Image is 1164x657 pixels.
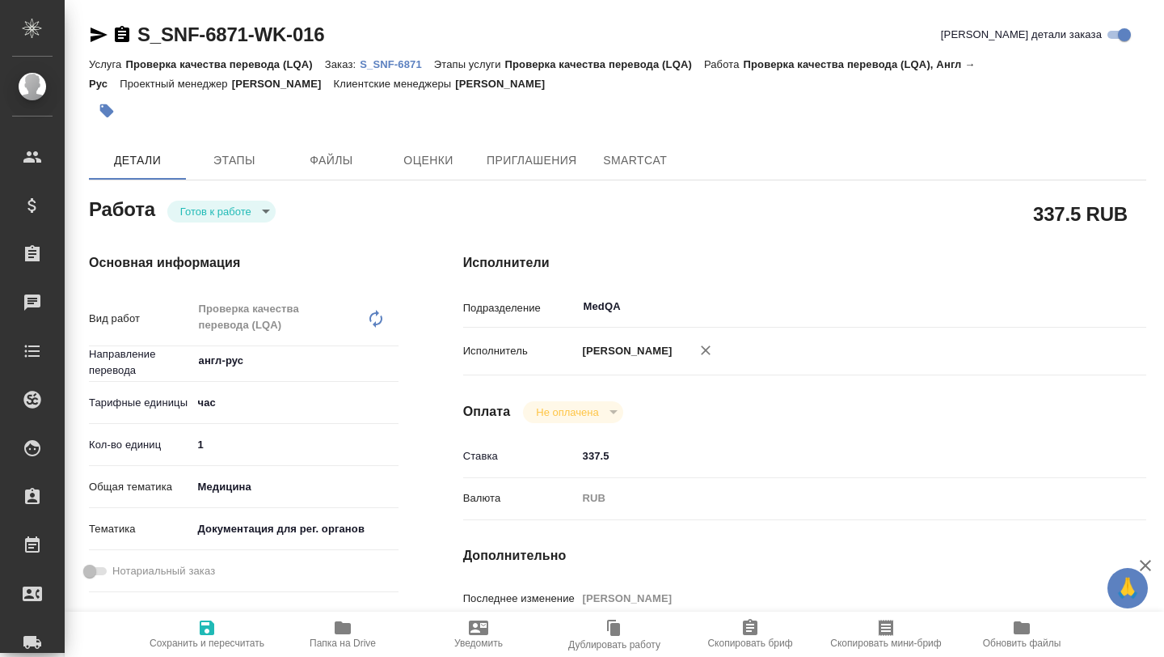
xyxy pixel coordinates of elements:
p: Тематика [89,521,192,537]
p: Исполнитель [463,343,577,359]
span: Скопировать бриф [707,638,792,649]
button: Скопировать ссылку для ЯМессенджера [89,25,108,45]
span: Приглашения [487,150,577,171]
span: Детали [99,150,176,171]
button: Уведомить [411,612,546,657]
p: Проектный менеджер [120,78,231,90]
p: S_SNF-6871 [360,58,434,70]
p: Направление перевода [89,346,192,379]
button: Скопировать мини-бриф [818,612,954,657]
div: Документация для рег. органов [192,515,399,543]
button: 🙏 [1107,568,1148,608]
p: Подразделение [463,300,577,316]
p: Заказ: [325,58,360,70]
p: Клиентские менеджеры [334,78,456,90]
span: 🙏 [1114,571,1141,605]
p: Последнее изменение [463,591,577,607]
button: Обновить файлы [954,612,1090,657]
div: Медицина [192,473,399,501]
a: S_SNF-6871-WK-016 [137,23,324,45]
span: [PERSON_NAME] детали заказа [941,27,1102,43]
button: Папка на Drive [275,612,411,657]
span: Папка на Drive [310,638,376,649]
h2: 337.5 RUB [1033,200,1128,227]
p: Валюта [463,490,577,507]
input: ✎ Введи что-нибудь [577,444,1090,468]
p: Проверка качества перевода (LQA) [505,58,704,70]
button: Скопировать бриф [682,612,818,657]
button: Open [390,359,393,362]
span: Этапы [196,150,273,171]
h4: Оплата [463,402,511,422]
input: Пустое поле [577,587,1090,610]
p: Общая тематика [89,479,192,495]
p: Кол-во единиц [89,437,192,453]
button: Добавить тэг [89,93,124,129]
p: Проверка качества перевода (LQA) [125,58,324,70]
button: Сохранить и пересчитать [139,612,275,657]
button: Не оплачена [531,405,603,419]
p: Услуга [89,58,125,70]
span: Обновить файлы [983,638,1061,649]
p: [PERSON_NAME] [455,78,557,90]
span: Скопировать мини-бриф [830,638,941,649]
div: Готов к работе [523,401,622,423]
span: Оценки [390,150,467,171]
button: Готов к работе [175,205,256,218]
button: Скопировать ссылку [112,25,132,45]
button: Open [1081,305,1084,308]
div: RUB [577,485,1090,512]
button: Дублировать работу [546,612,682,657]
input: ✎ Введи что-нибудь [192,433,399,456]
p: [PERSON_NAME] [577,343,673,359]
h4: Дополнительно [463,546,1146,566]
span: Уведомить [454,638,503,649]
span: Файлы [293,150,370,171]
p: Этапы услуги [434,58,505,70]
p: [PERSON_NAME] [232,78,334,90]
p: Работа [704,58,744,70]
span: SmartCat [597,150,674,171]
p: Тарифные единицы [89,395,192,411]
span: Сохранить и пересчитать [150,638,264,649]
a: S_SNF-6871 [360,57,434,70]
button: Удалить исполнителя [688,333,723,368]
h4: Основная информация [89,253,399,273]
span: Нотариальный заказ [112,563,215,579]
div: час [192,389,399,417]
h2: Работа [89,193,155,223]
span: Дублировать работу [568,639,660,651]
h4: Исполнители [463,253,1146,273]
p: Вид работ [89,311,192,327]
p: Ставка [463,448,577,464]
div: Готов к работе [167,201,276,223]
